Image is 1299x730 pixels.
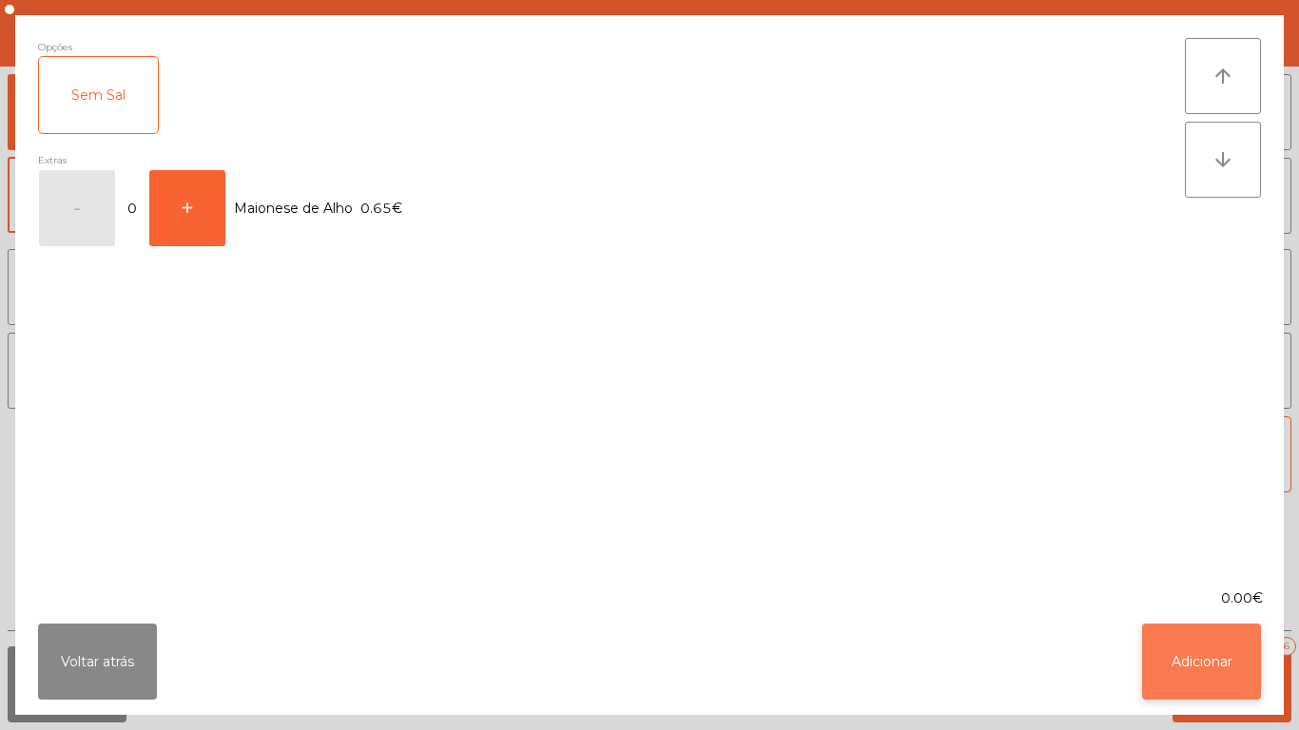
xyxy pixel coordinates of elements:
span: 0 [117,196,147,221]
button: Adicionar [1142,624,1261,700]
button: Voltar atrás [38,624,157,700]
span: Maionese de Alho [234,196,353,221]
button: arrow_downward [1185,122,1261,198]
span: Opções [38,38,72,56]
i: arrow_downward [1212,148,1234,171]
i: arrow_upward [1212,65,1234,87]
button: arrow_upward [1185,38,1261,114]
div: Extras [38,151,1185,169]
div: Sem Sal [39,57,158,133]
div: 0.00€ [15,588,1284,608]
button: + [149,170,225,246]
span: 0.65€ [360,196,402,221]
